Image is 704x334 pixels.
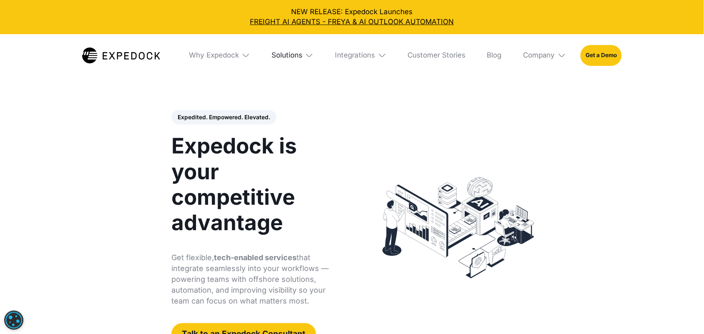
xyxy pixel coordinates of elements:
[171,133,344,235] h1: Expedock is your competitive advantage
[171,252,344,306] p: Get flexible, that integrate seamlessly into your workflows — powering teams with offshore soluti...
[272,51,302,60] div: Solutions
[182,34,257,77] div: Why Expedock
[264,34,321,77] div: Solutions
[189,51,239,60] div: Why Expedock
[328,34,393,77] div: Integrations
[566,244,704,334] iframe: Chat Widget
[523,51,555,60] div: Company
[7,17,697,27] a: FREIGHT AI AGENTS - FREYA & AI OUTLOOK AUTOMATION
[401,34,473,77] a: Customer Stories
[214,253,297,262] strong: tech-enabled services
[335,51,375,60] div: Integrations
[516,34,573,77] div: Company
[7,7,697,27] div: NEW RELEASE: Expedock Launches
[480,34,509,77] a: Blog
[581,45,622,65] a: Get a Demo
